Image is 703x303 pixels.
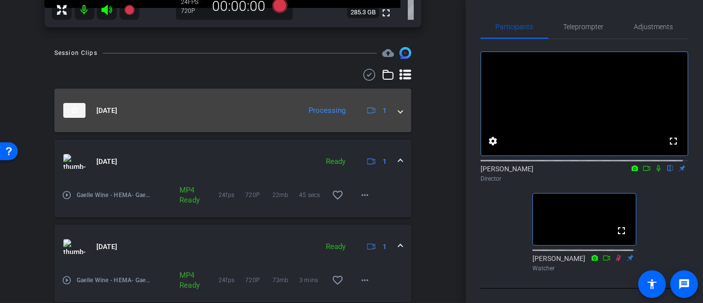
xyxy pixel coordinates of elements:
[399,47,411,59] img: Session clips
[272,190,299,200] span: 22mb
[62,190,72,200] mat-icon: play_circle_outline
[96,156,117,167] span: [DATE]
[175,270,195,290] div: MP4 Ready
[646,278,658,290] mat-icon: accessibility
[496,23,533,30] span: Participants
[634,23,673,30] span: Adjustments
[62,275,72,285] mat-icon: play_circle_outline
[321,156,351,167] div: Ready
[487,135,499,147] mat-icon: settings
[304,105,351,116] div: Processing
[332,189,344,201] mat-icon: favorite_border
[532,264,636,273] div: Watcher
[359,189,371,201] mat-icon: more_horiz
[54,89,411,132] mat-expansion-panel-header: thumb-nail[DATE]Processing1
[359,274,371,286] mat-icon: more_horiz
[678,278,690,290] mat-icon: message
[63,103,86,118] img: thumb-nail
[54,140,411,183] mat-expansion-panel-header: thumb-nail[DATE]Ready1
[77,190,151,200] span: Gaelle Wine - HEMA- Gaelle Wine-2025-10-09-12-18-46-072-0
[383,156,387,167] span: 1
[382,47,394,59] mat-icon: cloud_upload
[299,275,326,285] span: 3 mins
[63,154,86,169] img: thumb-nail
[63,239,86,254] img: thumb-nail
[175,185,195,205] div: MP4 Ready
[219,275,245,285] span: 24fps
[54,48,97,58] div: Session Clips
[481,164,688,183] div: [PERSON_NAME]
[380,7,392,19] mat-icon: fullscreen
[664,163,676,172] mat-icon: flip
[383,105,387,116] span: 1
[615,225,627,237] mat-icon: fullscreen
[382,47,394,59] span: Destinations for your clips
[383,242,387,252] span: 1
[564,23,604,30] span: Teleprompter
[245,275,272,285] span: 720P
[299,190,326,200] span: 45 secs
[77,275,151,285] span: Gaelle Wine - HEMA- Gaelle Wine-2025-10-09-12-14-21-536-0
[54,268,411,303] div: thumb-nail[DATE]Ready1
[96,105,117,116] span: [DATE]
[245,190,272,200] span: 720P
[54,225,411,268] mat-expansion-panel-header: thumb-nail[DATE]Ready1
[332,274,344,286] mat-icon: favorite_border
[272,275,299,285] span: 73mb
[96,242,117,252] span: [DATE]
[481,174,688,183] div: Director
[181,7,206,15] div: 720P
[219,190,245,200] span: 24fps
[54,183,411,217] div: thumb-nail[DATE]Ready1
[347,6,379,18] span: 285.3 GB
[667,135,679,147] mat-icon: fullscreen
[532,253,636,273] div: [PERSON_NAME]
[321,241,351,252] div: Ready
